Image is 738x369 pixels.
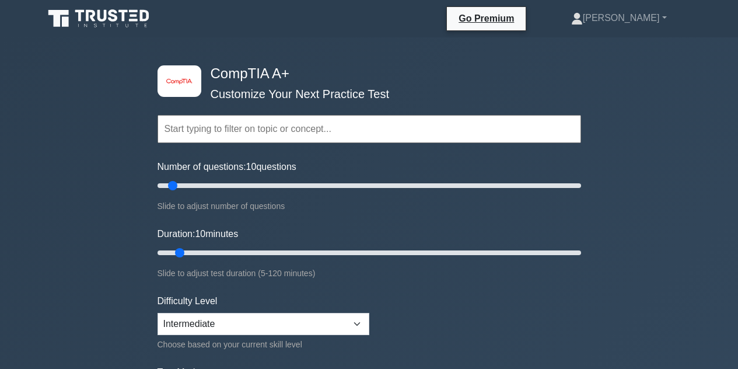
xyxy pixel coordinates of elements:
[158,227,239,241] label: Duration: minutes
[452,11,521,26] a: Go Premium
[158,115,581,143] input: Start typing to filter on topic or concept...
[158,337,369,351] div: Choose based on your current skill level
[158,160,296,174] label: Number of questions: questions
[543,6,695,30] a: [PERSON_NAME]
[246,162,257,172] span: 10
[158,266,581,280] div: Slide to adjust test duration (5-120 minutes)
[195,229,205,239] span: 10
[206,65,524,82] h4: CompTIA A+
[158,199,581,213] div: Slide to adjust number of questions
[158,294,218,308] label: Difficulty Level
